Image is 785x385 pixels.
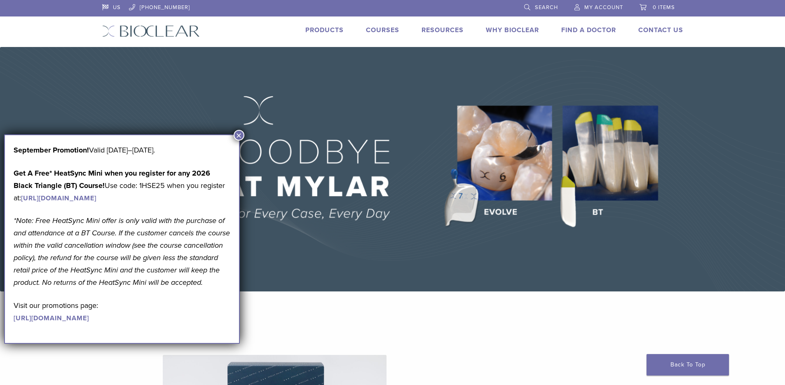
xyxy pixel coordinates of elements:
[561,26,616,34] a: Find A Doctor
[14,146,89,155] b: September Promotion!
[14,167,230,204] p: Use code: 1HSE25 when you register at:
[486,26,539,34] a: Why Bioclear
[653,4,675,11] span: 0 items
[305,26,344,34] a: Products
[14,314,89,322] a: [URL][DOMAIN_NAME]
[535,4,558,11] span: Search
[14,144,230,156] p: Valid [DATE]–[DATE].
[21,194,96,202] a: [URL][DOMAIN_NAME]
[366,26,399,34] a: Courses
[584,4,623,11] span: My Account
[14,299,230,324] p: Visit our promotions page:
[102,25,200,37] img: Bioclear
[638,26,683,34] a: Contact Us
[647,354,729,376] a: Back To Top
[422,26,464,34] a: Resources
[14,169,210,190] strong: Get A Free* HeatSync Mini when you register for any 2026 Black Triangle (BT) Course!
[234,130,244,141] button: Close
[14,216,230,287] em: *Note: Free HeatSync Mini offer is only valid with the purchase of and attendance at a BT Course....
